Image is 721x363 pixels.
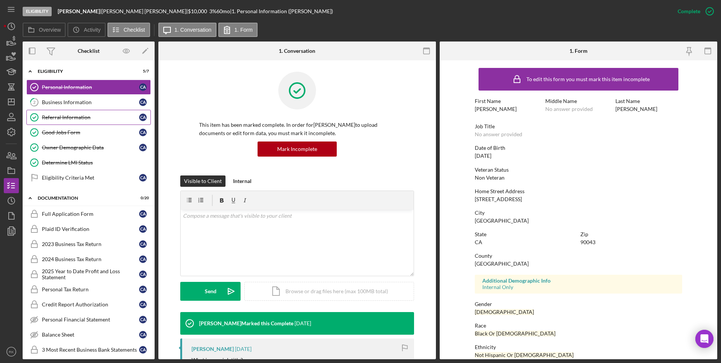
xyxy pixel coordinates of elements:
div: [GEOGRAPHIC_DATA] [475,218,529,224]
div: Complete [678,4,700,19]
time: 2025-09-03 17:50 [295,320,311,326]
div: Gender [475,301,682,307]
a: Credit Report AuthorizationCA [26,297,151,312]
div: Balance Sheet [42,332,139,338]
div: Black Or [DEMOGRAPHIC_DATA] [475,331,555,337]
a: Owner Demographic DataCA [26,140,151,155]
div: CA [475,239,482,245]
a: Eligibility Criteria MetCA [26,170,151,185]
div: County [475,253,682,259]
a: Personal Financial StatementCA [26,312,151,327]
div: City [475,210,682,216]
div: 5 / 7 [135,69,149,74]
div: Determine LMI Status [42,160,150,166]
button: 1. Form [218,23,258,37]
button: Send [180,282,241,301]
label: 1. Form [235,27,253,33]
div: 2024 Business Tax Return [42,256,139,262]
div: Race [475,323,682,329]
div: 60 mo [216,8,230,14]
a: 2Business InformationCA [26,95,151,110]
button: RK [4,344,19,359]
b: [PERSON_NAME] [58,8,100,14]
div: [PERSON_NAME] [PERSON_NAME] | [101,8,188,14]
a: 2025 Year to Date Profit and Loss StatementCA [26,267,151,282]
div: [PERSON_NAME] Marked this Complete [199,320,293,326]
a: Full Application FormCA [26,206,151,221]
div: C A [139,144,147,151]
div: Mark Incomplete [277,142,317,157]
div: 1. Conversation [279,48,315,54]
div: No answer provided [545,106,593,112]
div: [DATE] [475,153,491,159]
div: First Name [475,98,542,104]
div: Personal Financial Statement [42,317,139,323]
div: Visible to Client [184,175,222,187]
div: C A [139,129,147,136]
div: State [475,231,577,237]
div: [GEOGRAPHIC_DATA] [475,261,529,267]
div: C A [139,225,147,233]
div: Personal Tax Return [42,286,139,292]
div: C A [139,286,147,293]
div: C A [139,98,147,106]
a: Plaid ID VerificationCA [26,221,151,237]
a: Determine LMI Status [26,155,151,170]
button: Overview [23,23,66,37]
a: 2023 Business Tax ReturnCA [26,237,151,252]
div: Owner Demographic Data [42,145,139,151]
div: Eligibility [38,69,130,74]
div: Last Name [615,98,682,104]
tspan: 2 [33,100,35,105]
a: Referral InformationCA [26,110,151,125]
div: Date of Birth [475,145,682,151]
div: C A [139,331,147,338]
div: C A [139,240,147,248]
div: Non Veteran [475,175,505,181]
span: $10,000 [188,8,207,14]
button: Complete [670,4,717,19]
div: Plaid ID Verification [42,226,139,232]
div: Open Intercom Messenger [695,330,713,348]
div: Eligibility Criteria Met [42,175,139,181]
div: Ethnicity [475,344,682,350]
p: This item has been marked complete. In order for [PERSON_NAME] to upload documents or edit form d... [199,121,395,138]
div: | [58,8,101,14]
label: 1. Conversation [175,27,212,33]
div: Documentation [38,196,130,200]
div: [STREET_ADDRESS] [475,196,522,202]
text: RK [9,350,14,354]
div: Internal Only [482,284,675,290]
div: C A [139,255,147,263]
div: [PERSON_NAME] [192,346,234,352]
button: Visible to Client [180,175,226,187]
div: C A [139,174,147,181]
div: [PERSON_NAME] [615,106,657,112]
label: Activity [84,27,100,33]
div: Zip [580,231,682,237]
a: Good Jobs FormCA [26,125,151,140]
div: C A [139,301,147,308]
a: Personal InformationCA [26,80,151,95]
div: 3 Most Recent Business Bank Statements [42,347,139,353]
div: Home Street Address [475,188,682,194]
div: Good Jobs Form [42,129,139,135]
a: 2024 Business Tax ReturnCA [26,252,151,267]
button: Internal [229,175,255,187]
div: 90043 [580,239,595,245]
div: Eligibility [23,7,52,16]
div: Checklist [78,48,100,54]
div: C A [139,210,147,218]
a: Personal Tax ReturnCA [26,282,151,297]
div: To edit this form you must mark this item incomplete [526,76,650,82]
div: Veteran Status [475,167,682,173]
div: Business Information [42,99,139,105]
label: Checklist [124,27,145,33]
div: C A [139,83,147,91]
div: 2025 Year to Date Profit and Loss Statement [42,268,139,280]
button: Checklist [107,23,150,37]
div: C A [139,346,147,354]
div: Referral Information [42,114,139,120]
div: 1. Form [569,48,588,54]
div: C A [139,114,147,121]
